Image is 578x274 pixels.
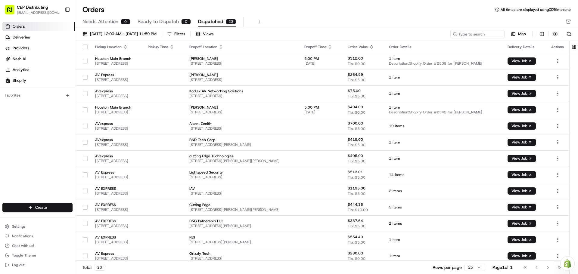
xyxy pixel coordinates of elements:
span: 1 item [389,156,498,161]
span: [STREET_ADDRESS] [95,256,138,261]
div: Order Value [348,45,379,49]
button: Settings [2,222,73,231]
span: Tip: $5.00 [348,240,365,245]
span: Orders [13,24,25,29]
span: [STREET_ADDRESS][PERSON_NAME] [189,223,295,228]
span: cutting Edge TEchnologies [189,154,295,159]
span: [STREET_ADDRESS] [189,94,295,98]
span: Toggle Theme [12,253,36,258]
button: View Job [508,57,536,65]
a: View Job [508,221,536,226]
button: Chat with us! [2,242,73,250]
div: Pickup Time [148,45,180,49]
button: View Job [508,122,536,130]
button: Views [193,30,216,38]
input: Type to search [450,30,505,38]
span: [STREET_ADDRESS] [95,110,138,115]
a: View Job [508,205,536,210]
a: Shopify [2,76,75,85]
span: $700.00 [348,121,363,126]
button: View Job [508,236,536,243]
span: [STREET_ADDRESS] [189,256,295,261]
span: Tip: $10.00 [348,208,368,212]
span: [STREET_ADDRESS] [189,126,295,131]
span: [STREET_ADDRESS] [95,175,138,180]
span: [STREET_ADDRESS] [189,77,295,82]
button: Map [507,30,530,38]
span: Tip: $5.00 [348,224,365,229]
span: [STREET_ADDRESS] [189,61,295,66]
span: AV Express [95,170,138,175]
span: Ready to Dispatch [138,18,179,25]
div: Dropoff Location [189,45,295,49]
span: [PERSON_NAME] [189,72,295,77]
span: RND Tech Corp [189,137,295,142]
div: 0 [121,19,130,24]
span: $75.00 [348,88,361,93]
span: [STREET_ADDRESS][PERSON_NAME][PERSON_NAME] [189,207,295,212]
span: [STREET_ADDRESS] [95,94,138,98]
span: Create [35,205,47,210]
span: AV EXPRESS [95,186,138,191]
span: [STREET_ADDRESS] [95,223,138,228]
span: $513.01 [348,170,363,174]
button: Create [2,203,73,212]
span: Grizzly Tech [189,251,295,256]
a: Providers [2,43,75,53]
span: 14 items [389,172,498,177]
span: Tip: $5.00 [348,78,365,82]
span: Tip: $5.00 [348,94,365,99]
span: $415.00 [348,137,363,142]
div: Order Details [389,45,498,49]
a: Deliveries [2,32,75,42]
span: [STREET_ADDRESS] [95,240,138,245]
span: Dispatched [198,18,223,25]
span: 1 item [389,91,498,96]
span: Lightspeed Security [189,170,295,175]
span: [STREET_ADDRESS] [95,207,138,212]
span: 5:00 PM [304,56,338,61]
span: 1 item [389,254,498,258]
span: Tip: $5.00 [348,191,365,196]
div: Pickup Location [95,45,138,49]
span: AVexpress [95,154,138,159]
button: View Job [508,187,536,195]
a: View Job [508,107,536,112]
span: AVexpress [95,89,138,94]
span: Tip: $0.00 [348,256,365,261]
div: 23 [94,264,105,271]
button: Log out [2,261,73,269]
span: Tip: $5.00 [348,126,365,131]
span: Analytics [13,67,29,72]
span: [PERSON_NAME] [189,105,295,110]
span: 5:00 PM [304,105,338,110]
button: CEP Distributing [17,4,48,10]
button: View Job [508,90,536,97]
span: Cutting Edge [189,202,295,207]
img: Shopify logo [5,78,10,83]
div: Actions [551,45,564,49]
span: Tip: $5.00 [348,159,365,164]
button: View Job [508,74,536,81]
a: View Job [508,189,536,193]
span: 1 item [389,105,498,110]
button: View Job [508,139,536,146]
div: Page 1 of 1 [493,264,513,270]
a: Orders [2,22,75,31]
span: Tip: $0.00 [348,110,365,115]
span: [STREET_ADDRESS] [95,77,138,82]
button: [DATE] 12:00 AM - [DATE] 11:59 PM [80,30,159,38]
span: Houston Main Branch [95,105,138,110]
span: [STREET_ADDRESS] [95,191,138,196]
span: Description: Shopify Order #2542 for [PERSON_NAME] [389,110,498,115]
div: Total [82,264,105,271]
span: Alarm Zenith [189,121,295,126]
button: View Job [508,252,536,260]
a: View Job [508,140,536,145]
button: Filters [164,30,188,38]
span: Providers [13,45,29,51]
span: R&G Patnership LLC [189,219,295,223]
span: All times are displayed using CDT timezone [501,7,571,12]
span: $280.00 [348,251,363,256]
span: 2 items [389,189,498,193]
